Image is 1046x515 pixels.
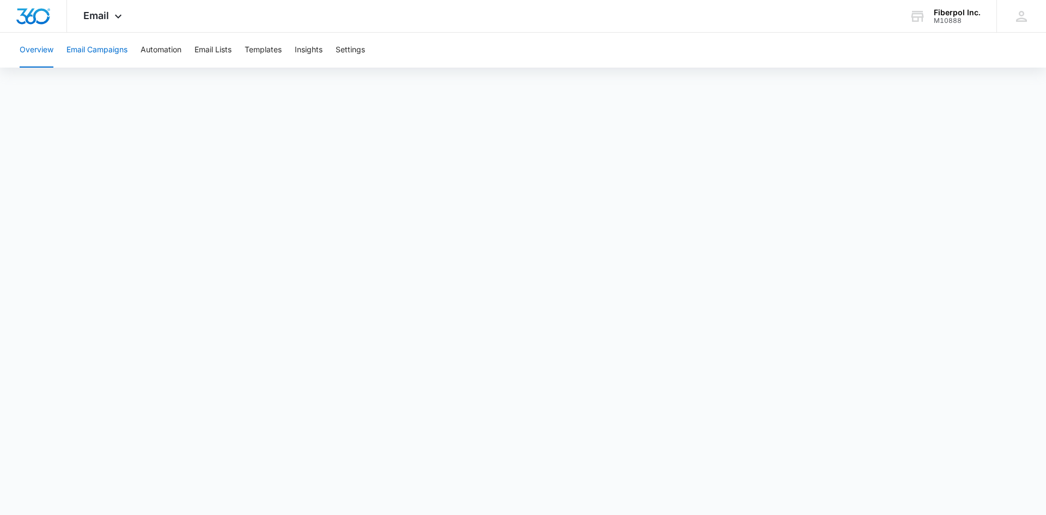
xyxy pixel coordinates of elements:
div: account name [934,8,981,17]
button: Automation [141,33,181,68]
button: Overview [20,33,53,68]
button: Insights [295,33,323,68]
button: Settings [336,33,365,68]
button: Templates [245,33,282,68]
button: Email Campaigns [66,33,127,68]
span: Email [83,10,109,21]
div: account id [934,17,981,25]
button: Email Lists [194,33,232,68]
